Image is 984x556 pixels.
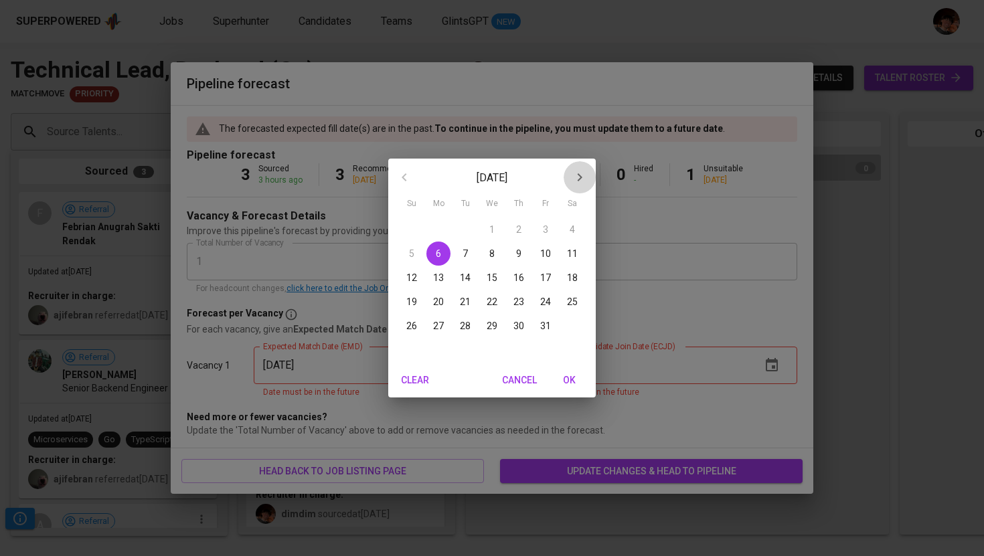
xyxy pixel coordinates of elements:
[433,319,444,333] p: 27
[480,197,504,211] span: We
[534,290,558,314] button: 24
[400,290,424,314] button: 19
[567,271,578,284] p: 18
[453,314,477,338] button: 28
[463,247,468,260] p: 7
[507,197,531,211] span: Th
[513,271,524,284] p: 16
[540,295,551,308] p: 24
[460,319,471,333] p: 28
[507,242,531,266] button: 9
[548,368,590,393] button: OK
[453,266,477,290] button: 14
[560,266,584,290] button: 18
[406,319,417,333] p: 26
[406,271,417,284] p: 12
[433,295,444,308] p: 20
[460,271,471,284] p: 14
[480,290,504,314] button: 22
[453,242,477,266] button: 7
[540,247,551,260] p: 10
[540,271,551,284] p: 17
[487,319,497,333] p: 29
[513,295,524,308] p: 23
[560,290,584,314] button: 25
[560,242,584,266] button: 11
[507,266,531,290] button: 16
[487,295,497,308] p: 22
[567,247,578,260] p: 11
[400,314,424,338] button: 26
[553,372,585,389] span: OK
[400,266,424,290] button: 12
[433,271,444,284] p: 13
[400,197,424,211] span: Su
[534,266,558,290] button: 17
[534,242,558,266] button: 10
[516,247,521,260] p: 9
[502,372,537,389] span: Cancel
[480,314,504,338] button: 29
[426,242,450,266] button: 6
[420,170,564,186] p: [DATE]
[453,197,477,211] span: Tu
[534,314,558,338] button: 31
[534,197,558,211] span: Fr
[453,290,477,314] button: 21
[507,290,531,314] button: 23
[426,314,450,338] button: 27
[567,295,578,308] p: 25
[480,242,504,266] button: 8
[394,368,436,393] button: Clear
[497,368,542,393] button: Cancel
[426,197,450,211] span: Mo
[560,197,584,211] span: Sa
[436,247,441,260] p: 6
[507,314,531,338] button: 30
[426,266,450,290] button: 13
[460,295,471,308] p: 21
[487,271,497,284] p: 15
[480,266,504,290] button: 15
[489,247,495,260] p: 8
[406,295,417,308] p: 19
[399,372,431,389] span: Clear
[426,290,450,314] button: 20
[540,319,551,333] p: 31
[513,319,524,333] p: 30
